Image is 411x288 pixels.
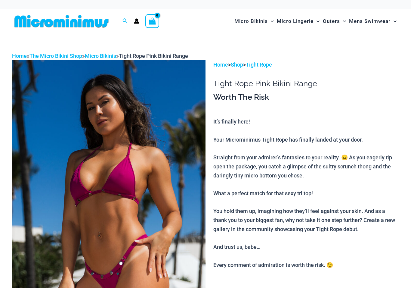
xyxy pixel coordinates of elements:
[391,14,397,29] span: Menu Toggle
[122,17,128,25] a: Search icon link
[12,14,111,28] img: MM SHOP LOGO FLAT
[321,12,348,30] a: OutersMenu ToggleMenu Toggle
[348,12,398,30] a: Mens SwimwearMenu ToggleMenu Toggle
[213,117,399,269] p: It’s finally here! Your Microminimus Tight Rope has finally landed at your door. Straight from yo...
[233,12,275,30] a: Micro BikinisMenu ToggleMenu Toggle
[213,92,399,102] h3: Worth The Risk
[29,53,82,59] a: The Micro Bikini Shop
[12,53,188,59] span: » » »
[213,61,228,68] a: Home
[234,14,268,29] span: Micro Bikinis
[213,60,399,69] p: > >
[314,14,320,29] span: Menu Toggle
[323,14,340,29] span: Outers
[275,12,321,30] a: Micro LingerieMenu ToggleMenu Toggle
[145,14,159,28] a: View Shopping Cart, empty
[85,53,116,59] a: Micro Bikinis
[213,79,399,88] h1: Tight Rope Pink Bikini Range
[340,14,346,29] span: Menu Toggle
[268,14,274,29] span: Menu Toggle
[277,14,314,29] span: Micro Lingerie
[12,53,27,59] a: Home
[246,61,272,68] a: Tight Rope
[231,61,243,68] a: Shop
[119,53,188,59] span: Tight Rope Pink Bikini Range
[134,18,139,24] a: Account icon link
[349,14,391,29] span: Mens Swimwear
[232,11,399,31] nav: Site Navigation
